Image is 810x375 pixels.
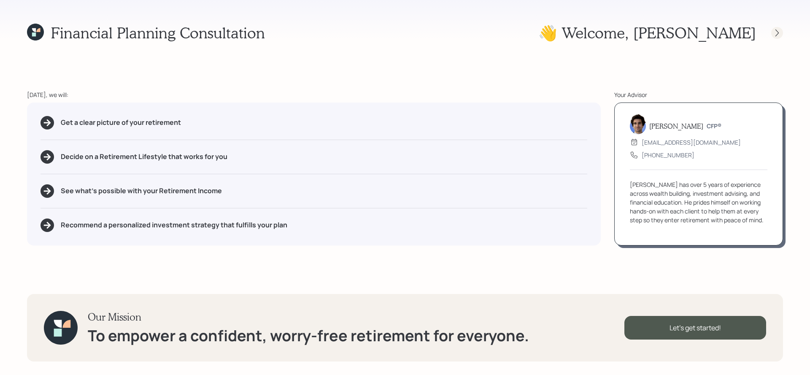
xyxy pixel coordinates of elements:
h5: Decide on a Retirement Lifestyle that works for you [61,153,227,161]
h5: [PERSON_NAME] [649,122,703,130]
h6: CFP® [707,123,721,130]
h5: Recommend a personalized investment strategy that fulfills your plan [61,221,287,229]
div: [EMAIL_ADDRESS][DOMAIN_NAME] [642,138,741,147]
div: [PHONE_NUMBER] [642,151,694,159]
h3: Our Mission [88,311,529,323]
img: harrison-schaefer-headshot-2.png [630,114,646,134]
h5: Get a clear picture of your retirement [61,119,181,127]
div: Let's get started! [624,316,766,340]
div: [PERSON_NAME] has over 5 years of experience across wealth building, investment advising, and fin... [630,180,767,224]
h5: See what's possible with your Retirement Income [61,187,222,195]
h1: To empower a confident, worry-free retirement for everyone. [88,326,529,345]
div: Your Advisor [614,90,783,99]
div: [DATE], we will: [27,90,601,99]
h1: 👋 Welcome , [PERSON_NAME] [538,24,756,42]
h1: Financial Planning Consultation [51,24,265,42]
